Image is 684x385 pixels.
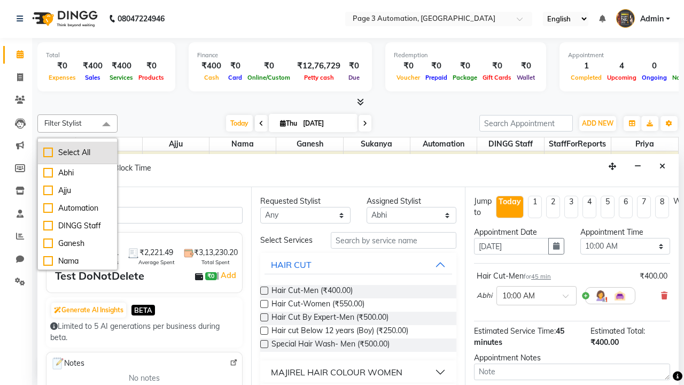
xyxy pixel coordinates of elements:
span: StaffForReports [545,137,611,151]
div: ₹0 [245,60,293,72]
input: 2025-09-04 [300,115,353,132]
span: ₹2,221.49 [139,247,173,258]
span: Average Spent [138,258,175,266]
span: Abhi [76,137,142,151]
input: Search by service name [331,232,456,249]
span: 45 min [531,273,551,280]
span: Today [226,115,253,132]
span: ₹0 [205,272,216,281]
div: Select Services [252,235,323,246]
span: No notes [129,373,160,384]
span: Products [136,74,167,81]
div: ₹12,76,729 [293,60,345,72]
div: ₹400.00 [640,271,667,282]
span: Filter Stylist [44,119,82,127]
span: Thu [277,119,300,127]
span: Priya [611,137,678,151]
span: Hair Cut-Men (₹400.00) [271,285,353,298]
li: 4 [582,196,596,218]
span: ₹400.00 [590,337,619,347]
li: 6 [619,196,633,218]
span: Package [450,74,480,81]
div: ₹0 [450,60,480,72]
span: Estimated Service Time: [474,326,556,336]
span: DINGG Staff [477,137,543,151]
button: HAIR CUT [265,255,452,274]
div: Client [46,196,243,207]
span: Notes [51,357,84,371]
span: Voucher [394,74,423,81]
span: Completed [568,74,604,81]
li: 5 [601,196,615,218]
div: Assigned Stylist [367,196,457,207]
div: 0 [639,60,670,72]
div: Stylist [38,137,75,149]
div: ₹400 [79,60,107,72]
div: Appointment Time [580,227,671,238]
span: Due [346,74,362,81]
div: ₹400 [197,60,226,72]
div: ₹400 [107,60,136,72]
div: Appointment Date [474,227,564,238]
div: Finance [197,51,363,60]
div: Requested Stylist [260,196,351,207]
span: Wallet [514,74,538,81]
div: ₹0 [46,60,79,72]
span: Hair cut Below 12 years (Boy) (₹250.00) [271,325,408,338]
span: Ongoing [639,74,670,81]
div: HAIR CUT [271,258,312,271]
span: Nama [209,137,276,151]
span: Abhi [477,290,492,301]
span: ₹3,13,230.20 [194,247,238,258]
li: 2 [546,196,560,218]
input: Search by Name/Mobile/Email/Code [68,207,243,224]
span: ADD NEW [582,119,613,127]
span: Sales [82,74,103,81]
button: Generate AI Insights [51,303,126,318]
div: Total [46,51,167,60]
div: Abhi [43,167,112,179]
span: Sukanya [344,137,410,151]
div: ₹0 [345,60,363,72]
div: Test DoNotDelete [55,268,144,284]
div: ₹0 [514,60,538,72]
span: Ajju [143,137,209,151]
li: 8 [655,196,669,218]
div: Select All [43,147,112,158]
li: 1 [528,196,542,218]
div: Hair Cut-Men [477,271,551,282]
img: Hairdresser.png [594,289,607,302]
div: 1 [568,60,604,72]
span: Online/Custom [245,74,293,81]
span: Admin [640,13,664,25]
div: Ajju [43,185,112,196]
li: 3 [564,196,578,218]
div: Ganesh [43,238,112,249]
b: 08047224946 [118,4,165,34]
button: ADD NEW [579,116,616,131]
span: Petty cash [301,74,337,81]
span: Estimated Total: [590,326,645,336]
img: Admin [616,9,635,28]
span: Block Time [114,163,151,173]
img: Interior.png [613,289,626,302]
div: ₹0 [423,60,450,72]
div: Automation [43,203,112,214]
div: ₹0 [136,60,167,72]
span: Card [226,74,245,81]
div: Appointment Notes [474,352,670,364]
span: Hair Cut-Women (₹550.00) [271,298,364,312]
div: Jump to [474,196,492,218]
span: | [217,269,238,282]
small: for [524,273,551,280]
button: Close [655,158,670,175]
span: Gift Cards [480,74,514,81]
div: ₹0 [226,60,245,72]
span: Automation [410,137,477,151]
span: Total Spent [201,258,230,266]
span: Hair Cut By Expert-Men (₹500.00) [271,312,388,325]
a: Add [219,269,238,282]
span: Prepaid [423,74,450,81]
span: Expenses [46,74,79,81]
div: ₹0 [394,60,423,72]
